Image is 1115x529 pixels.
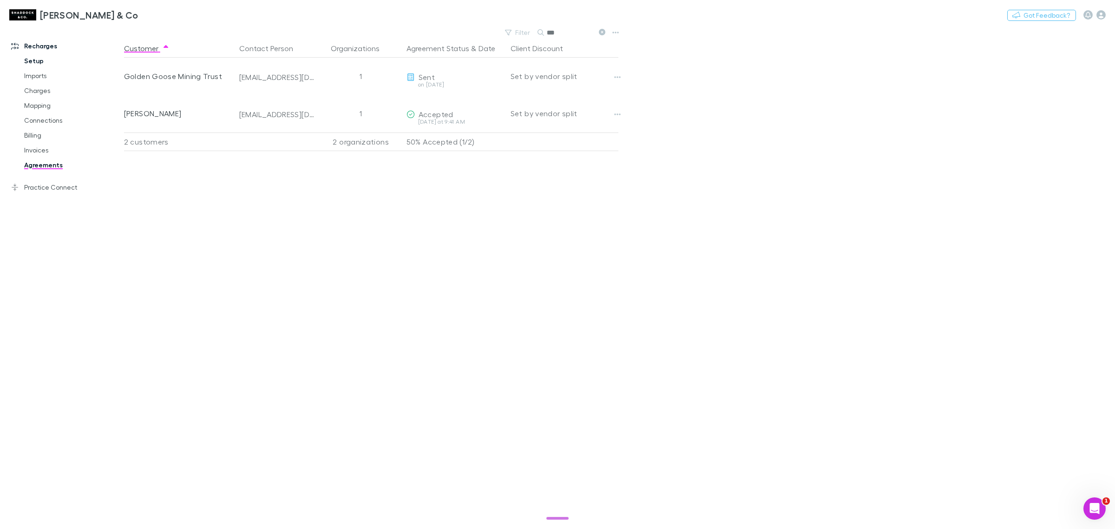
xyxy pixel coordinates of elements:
a: Charges [15,83,131,98]
span: Accepted [419,110,453,119]
a: Practice Connect [2,180,131,195]
h3: [PERSON_NAME] & Co [40,9,138,20]
div: [EMAIL_ADDRESS][DOMAIN_NAME] [239,110,315,119]
div: on [DATE] [407,82,503,87]
div: 2 customers [124,132,236,151]
div: [EMAIL_ADDRESS][DOMAIN_NAME] [239,73,315,82]
a: Billing [15,128,131,143]
button: Got Feedback? [1007,10,1076,21]
div: Golden Goose Mining Trust [124,58,232,95]
div: 2 organizations [319,132,403,151]
button: Contact Person [239,39,304,58]
button: Filter [500,27,536,38]
button: Agreement Status [407,39,469,58]
iframe: Intercom live chat [1083,497,1106,520]
div: 1 [319,95,403,132]
a: Mapping [15,98,131,113]
span: Sent [419,73,435,81]
button: Organizations [331,39,391,58]
a: Invoices [15,143,131,158]
button: Date [479,39,495,58]
a: [PERSON_NAME] & Co [4,4,144,26]
img: Shaddock & Co's Logo [9,9,36,20]
a: Setup [15,53,131,68]
span: 1 [1102,497,1110,505]
div: Set by vendor split [511,95,618,132]
a: Recharges [2,39,131,53]
a: Connections [15,113,131,128]
a: Agreements [15,158,131,172]
a: Imports [15,68,131,83]
div: Set by vendor split [511,58,618,95]
div: [DATE] at 9:41 AM [407,119,503,125]
button: Customer [124,39,170,58]
p: 50% Accepted (1/2) [407,133,503,151]
button: Client Discount [511,39,574,58]
div: & [407,39,503,58]
div: 1 [319,58,403,95]
div: [PERSON_NAME] [124,95,232,132]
